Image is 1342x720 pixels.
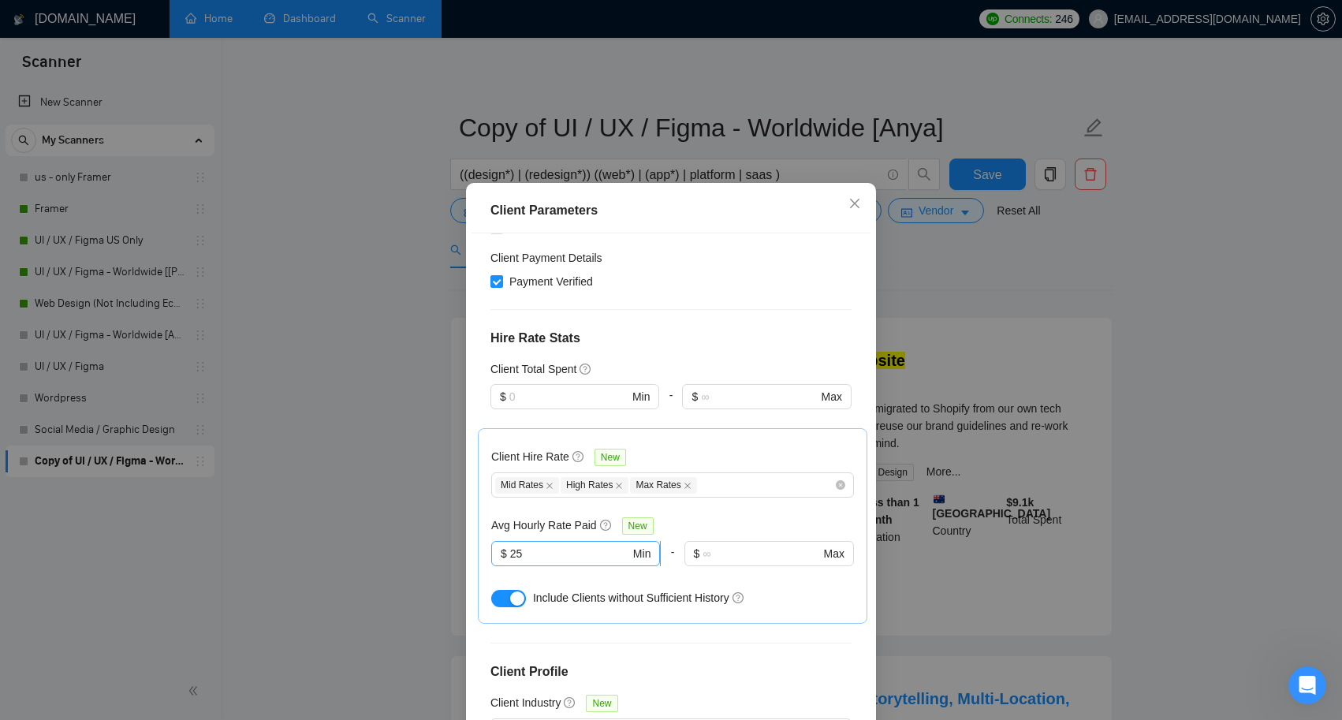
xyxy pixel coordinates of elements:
[622,517,654,535] span: New
[490,201,852,220] div: Client Parameters
[490,360,576,378] h5: Client Total Spent
[615,482,623,490] span: close
[572,450,585,463] span: question-circle
[247,6,277,36] button: Expand window
[733,591,745,604] span: question-circle
[561,477,628,494] span: High Rates
[632,388,650,405] span: Min
[491,517,597,534] h5: Avg Hourly Rate Paid
[490,249,602,267] h4: Client Payment Details
[633,545,651,562] span: Min
[580,363,592,375] span: question-circle
[10,6,40,36] button: go back
[694,545,700,562] span: $
[586,695,617,712] span: New
[533,591,729,604] span: Include Clients without Sufficient History
[701,388,818,405] input: ∞
[491,448,569,465] h5: Client Hire Rate
[824,545,844,562] span: Max
[661,541,684,585] div: -
[703,545,820,562] input: ∞
[822,388,842,405] span: Max
[500,388,506,405] span: $
[503,273,599,290] span: Payment Verified
[495,477,559,494] span: Mid Rates
[833,183,876,226] button: Close
[501,545,507,562] span: $
[692,388,698,405] span: $
[684,482,692,490] span: close
[510,545,630,562] input: 0
[490,662,852,681] h4: Client Profile
[277,6,305,35] div: Close
[509,388,629,405] input: 0
[564,696,576,709] span: question-circle
[836,480,845,490] span: close-circle
[659,384,682,428] div: -
[600,519,613,532] span: question-circle
[490,694,561,711] h5: Client Industry
[546,482,554,490] span: close
[630,477,696,494] span: Max Rates
[1288,666,1326,704] iframe: Intercom live chat
[595,449,626,466] span: New
[848,197,861,210] span: close
[490,329,852,348] h4: Hire Rate Stats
